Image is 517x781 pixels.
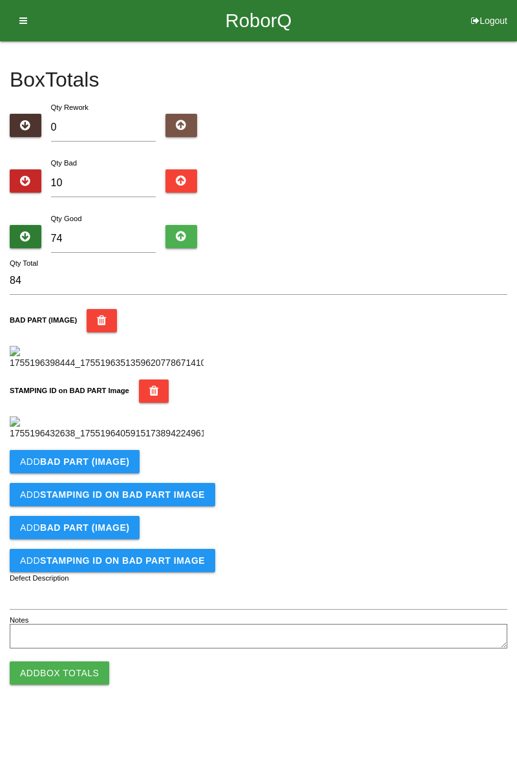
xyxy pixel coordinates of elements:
img: 1755196432638_17551964059151738942249614229489.jpg [10,416,204,440]
button: AddBAD PART (IMAGE) [10,450,140,473]
b: STAMPING ID on BAD PART Image [10,387,129,394]
label: Qty Total [10,258,38,269]
button: BAD PART (IMAGE) [87,309,117,332]
label: Qty Rework [51,103,89,111]
label: Notes [10,615,28,626]
button: STAMPING ID on BAD PART Image [139,380,169,403]
button: AddSTAMPING ID on BAD PART Image [10,549,215,572]
button: AddSTAMPING ID on BAD PART Image [10,483,215,506]
b: BAD PART (IMAGE) [40,522,129,533]
label: Qty Good [51,215,82,222]
label: Qty Bad [51,159,77,167]
b: STAMPING ID on BAD PART Image [40,555,205,566]
b: BAD PART (IMAGE) [10,316,77,324]
b: BAD PART (IMAGE) [40,456,129,467]
label: Defect Description [10,573,69,584]
b: STAMPING ID on BAD PART Image [40,489,205,500]
img: 1755196398444_17551963513596207786714103529810.jpg [10,346,204,370]
button: AddBox Totals [10,661,109,685]
button: AddBAD PART (IMAGE) [10,516,140,539]
h4: Box Totals [10,69,507,91]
